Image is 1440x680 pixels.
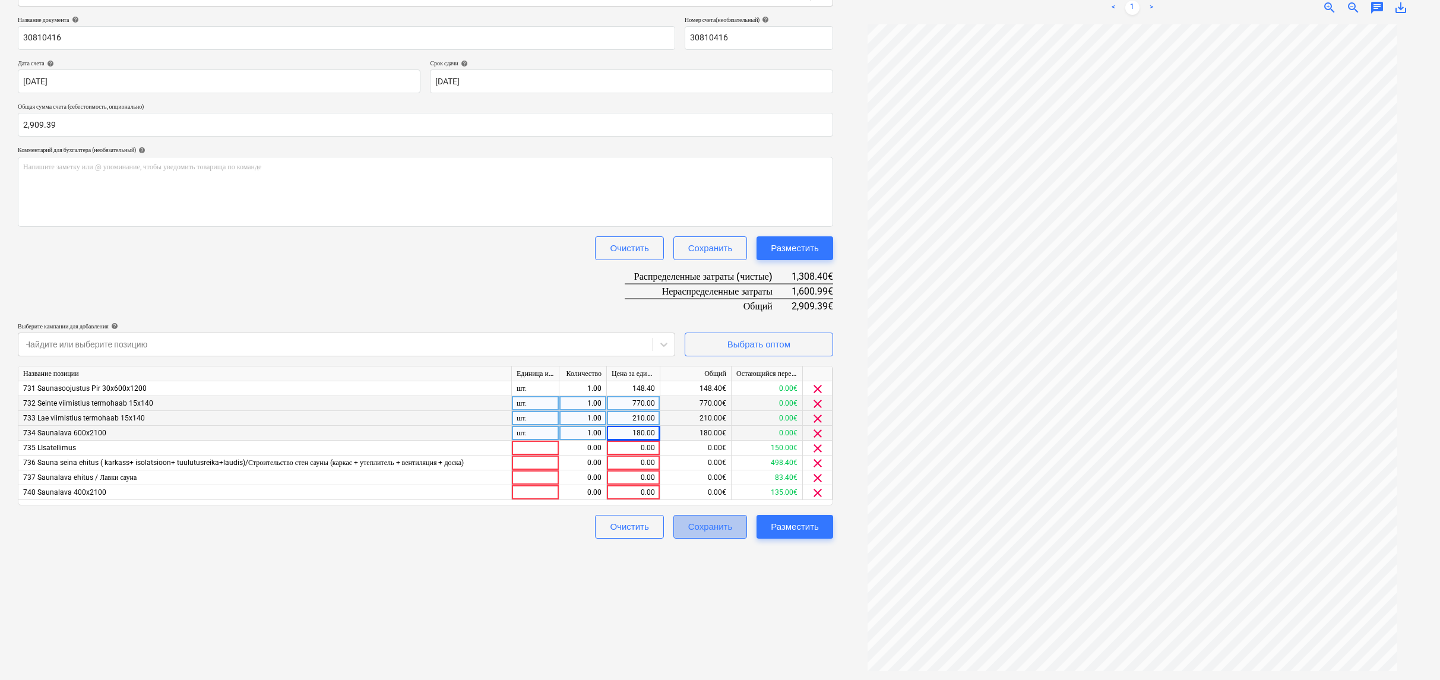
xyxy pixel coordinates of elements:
div: 148.40 [612,381,655,396]
span: clear [811,456,825,470]
a: Page 1 is your current page [1125,1,1140,15]
div: Общий [625,299,792,313]
span: help [458,60,468,67]
div: Номер счета (необязательный) [685,16,833,24]
div: Выбрать оптом [727,337,790,352]
button: Выбрать оптом [685,333,833,356]
span: 737 Saunalava ehitus / Лавки сауна [23,473,137,482]
span: clear [811,471,825,485]
div: 0.00€ [660,485,732,500]
div: Название документа [18,16,675,24]
div: Название позиции [18,366,512,381]
button: Сохранить [673,236,748,260]
span: help [69,16,79,23]
div: 135.00€ [732,485,803,500]
span: zoom_out [1346,1,1360,15]
button: Разместить [757,515,833,539]
div: 0.00 [564,470,602,485]
div: 148.40€ [660,381,732,396]
span: help [109,322,118,330]
a: Previous page [1106,1,1121,15]
span: 736 Sauna seina ehitus ( karkass+ isolatsioon+ tuulutusreika+laudis)/Строительство стен сауны (ка... [23,458,464,467]
div: 0.00€ [732,396,803,411]
span: help [45,60,54,67]
div: 498.40€ [732,456,803,470]
div: 0.00€ [732,411,803,426]
div: Нераспределенные затраты [625,284,792,299]
div: Сохранить [688,241,733,256]
div: 0.00€ [732,381,803,396]
div: Сохранить [688,519,733,534]
div: Единица измерения [512,366,559,381]
span: zoom_in [1322,1,1337,15]
div: 1.00 [564,396,602,411]
span: clear [811,441,825,456]
div: 1.00 [564,426,602,441]
div: Распределенные затраты (чистые) [625,270,792,284]
input: Срок не указан [430,69,833,93]
div: 0.00€ [660,470,732,485]
span: save_alt [1394,1,1408,15]
span: 740 Saunalava 400x2100 [23,488,106,496]
div: Срок сдачи [430,59,833,67]
div: 210.00 [612,411,655,426]
div: шт. [512,396,559,411]
span: help [136,147,145,154]
div: 0.00€ [660,456,732,470]
div: Разместить [771,241,819,256]
div: Очистить [610,241,648,256]
span: 734 Saunalava 600x2100 [23,429,106,437]
div: Очистить [610,519,648,534]
div: 0.00 [564,456,602,470]
span: clear [811,412,825,426]
button: Разместить [757,236,833,260]
div: 1.00 [564,411,602,426]
div: шт. [512,426,559,441]
div: Количество [559,366,607,381]
div: 180.00 [612,426,655,441]
div: 0.00€ [660,441,732,456]
input: Общая сумма счета (себестоимость, опционально) [18,113,833,137]
div: 180.00€ [660,426,732,441]
div: 0.00 [612,485,655,500]
span: clear [811,382,825,396]
input: Название документа [18,26,675,50]
div: 1.00 [564,381,602,396]
span: help [759,16,769,23]
div: 0.00 [564,485,602,500]
span: 732 Seinte viimistlus termohaab 15x140 [23,399,153,407]
input: Номер счета [685,26,833,50]
input: Дата выставления счета не указана [18,69,420,93]
div: 770.00 [612,396,655,411]
div: 770.00€ [660,396,732,411]
span: clear [811,486,825,500]
a: Next page [1144,1,1159,15]
div: 150.00€ [732,441,803,456]
span: 733 Lae viimistlus termohaab 15x140 [23,414,145,422]
span: clear [811,426,825,441]
p: Общая сумма счета (себестоимость, опционально) [18,103,833,113]
div: 1,600.99€ [792,284,833,299]
div: 210.00€ [660,411,732,426]
div: 2,909.39€ [792,299,833,313]
div: Выберите кампании для добавления [18,322,675,330]
div: шт. [512,411,559,426]
div: Остающийся пересмотренный бюджет [732,366,803,381]
button: Очистить [595,515,663,539]
div: 0.00 [612,456,655,470]
div: 83.40€ [732,470,803,485]
div: Комментарий для бухгалтера (необязательный) [18,146,833,154]
div: 0.00 [612,470,655,485]
div: Разместить [771,519,819,534]
button: Очистить [595,236,663,260]
div: Цена за единицу товара [607,366,660,381]
div: 0.00 [612,441,655,456]
div: 0.00€ [732,426,803,441]
button: Сохранить [673,515,748,539]
div: шт. [512,381,559,396]
span: chat [1370,1,1384,15]
span: 731 Saunasoojustus Pir 30x600x1200 [23,384,147,393]
div: 0.00 [564,441,602,456]
span: 735 LIsatellimus [23,444,76,452]
div: 1,308.40€ [792,270,833,284]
